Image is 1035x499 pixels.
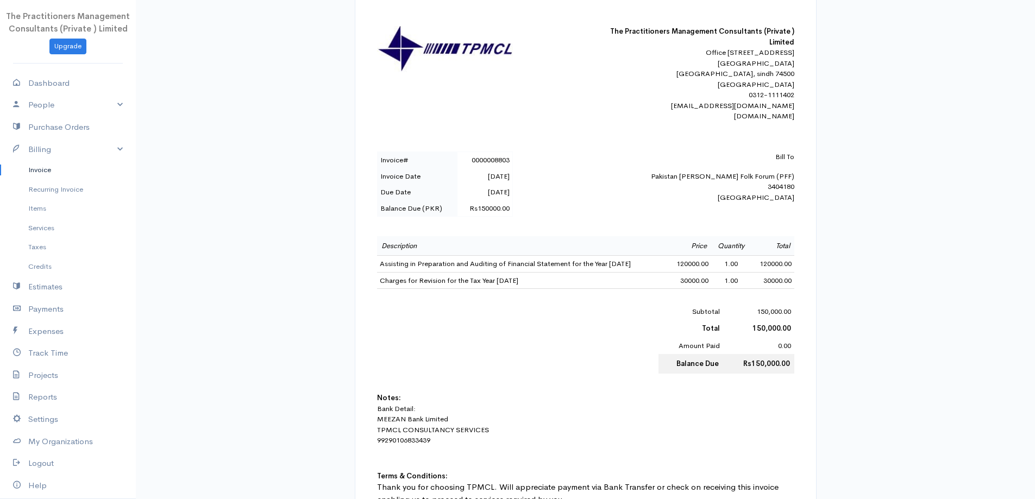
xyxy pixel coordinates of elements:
td: 1.00 [711,272,751,289]
td: Amount Paid [658,337,724,355]
img: logo-30862.jpg [377,26,513,72]
td: Invoice Date [377,168,457,185]
td: 0.00 [723,337,794,355]
td: 30000.00 [751,272,794,289]
td: Price [669,236,712,256]
b: 150,000.00 [752,324,791,333]
b: Terms & Conditions: [377,471,448,481]
td: 120000.00 [751,256,794,273]
td: Charges for Revision for the Tax Year [DATE] [377,272,669,289]
td: 150,000.00 [723,303,794,320]
td: Balance Due [658,354,724,374]
span: The Practitioners Management Consultants (Private ) Limited [6,11,130,34]
td: Invoice# [377,152,457,168]
td: Total [751,236,794,256]
td: Quantity [711,236,751,256]
td: 120000.00 [669,256,712,273]
td: Rs150,000.00 [723,354,794,374]
td: Description [377,236,669,256]
div: Pakistan [PERSON_NAME] Folk Forum (PFF) 3404180 [GEOGRAPHIC_DATA] [604,151,794,203]
td: [DATE] [457,168,512,185]
td: Balance Due (PKR) [377,200,457,217]
td: Rs150000.00 [457,200,512,217]
td: [DATE] [457,184,512,200]
b: Notes: [377,393,401,402]
div: Office [STREET_ADDRESS] [GEOGRAPHIC_DATA] [GEOGRAPHIC_DATA], sindh 74500 [GEOGRAPHIC_DATA] 0312-1... [604,47,794,122]
p: Bill To [604,151,794,162]
a: Upgrade [49,39,86,54]
td: Assisting in Preparation and Auditing of Financial Statement for the Year [DATE] [377,256,669,273]
td: 1.00 [711,256,751,273]
b: The Practitioners Management Consultants (Private ) Limited [610,27,794,47]
p: Bank Detail: MEEZAN Bank Limited TPMCL CONSULTANCY SERVICES 99290106833439 [377,403,794,446]
td: 0000008803 [457,152,512,168]
td: Subtotal [658,303,724,320]
td: Due Date [377,184,457,200]
b: Total [702,324,720,333]
td: 30000.00 [669,272,712,289]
